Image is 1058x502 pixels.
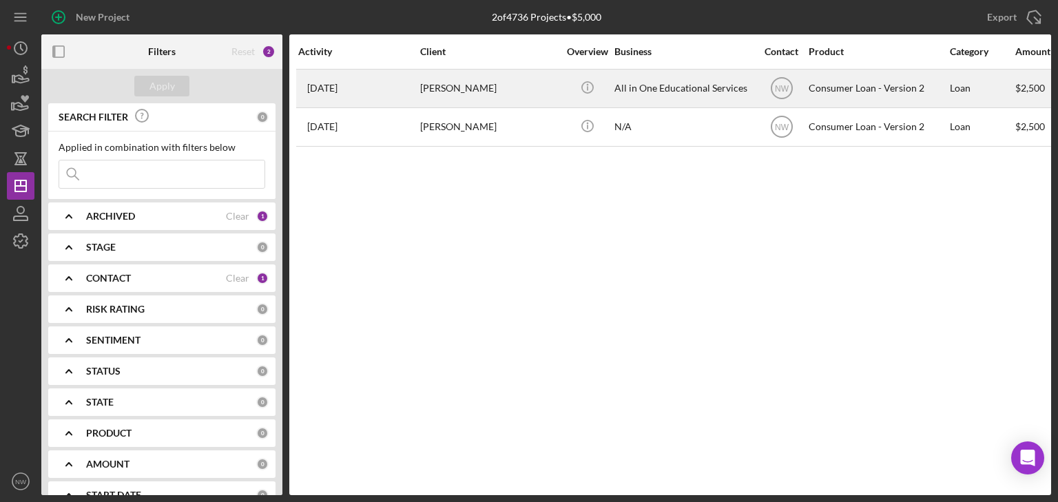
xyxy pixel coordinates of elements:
[614,70,752,107] div: All in One Educational Services
[148,46,176,57] b: Filters
[614,109,752,145] div: N/A
[298,46,419,57] div: Activity
[775,123,789,132] text: NW
[86,335,141,346] b: SENTIMENT
[256,396,269,408] div: 0
[76,3,129,31] div: New Project
[987,3,1017,31] div: Export
[86,211,135,222] b: ARCHIVED
[561,46,613,57] div: Overview
[775,84,789,94] text: NW
[86,428,132,439] b: PRODUCT
[231,46,255,57] div: Reset
[256,303,269,315] div: 0
[41,3,143,31] button: New Project
[86,304,145,315] b: RISK RATING
[1011,441,1044,474] div: Open Intercom Messenger
[86,242,116,253] b: STAGE
[809,46,946,57] div: Product
[614,46,752,57] div: Business
[307,83,338,94] time: 2025-08-21 22:48
[420,46,558,57] div: Client
[950,70,1014,107] div: Loan
[256,334,269,346] div: 0
[226,273,249,284] div: Clear
[86,397,114,408] b: STATE
[262,45,276,59] div: 2
[950,46,1014,57] div: Category
[256,111,269,123] div: 0
[420,109,558,145] div: [PERSON_NAME]
[134,76,189,96] button: Apply
[86,366,121,377] b: STATUS
[256,489,269,501] div: 0
[492,12,601,23] div: 2 of 4736 Projects • $5,000
[973,3,1051,31] button: Export
[149,76,175,96] div: Apply
[86,273,131,284] b: CONTACT
[809,109,946,145] div: Consumer Loan - Version 2
[950,109,1014,145] div: Loan
[86,459,129,470] b: AMOUNT
[15,478,27,485] text: NW
[307,121,338,132] time: 2025-08-15 01:31
[756,46,807,57] div: Contact
[420,70,558,107] div: [PERSON_NAME]
[59,142,265,153] div: Applied in combination with filters below
[59,112,128,123] b: SEARCH FILTER
[256,427,269,439] div: 0
[256,241,269,253] div: 0
[226,211,249,222] div: Clear
[809,70,946,107] div: Consumer Loan - Version 2
[256,365,269,377] div: 0
[256,272,269,284] div: 1
[86,490,141,501] b: START DATE
[256,458,269,470] div: 0
[256,210,269,222] div: 1
[7,468,34,495] button: NW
